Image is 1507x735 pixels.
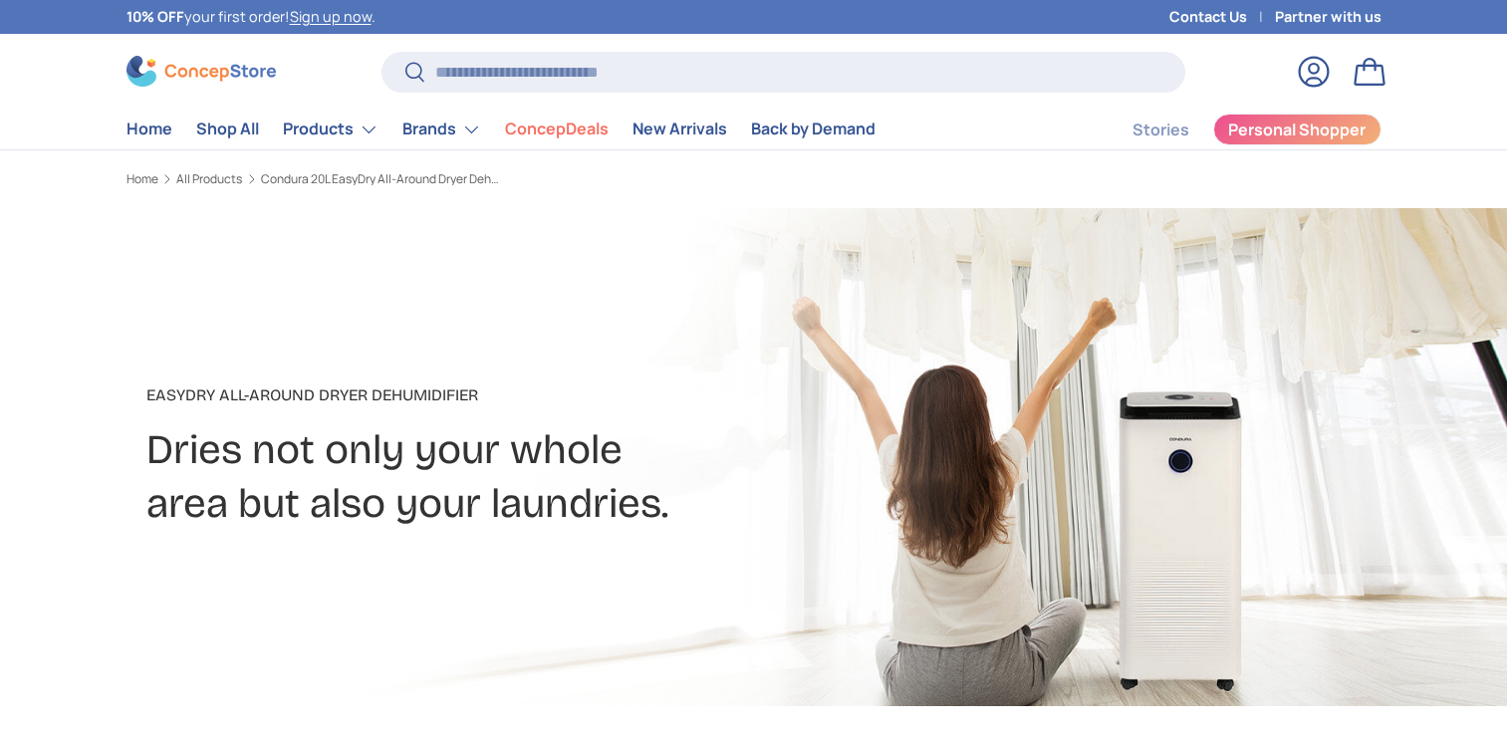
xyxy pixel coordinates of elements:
nav: Secondary [1085,110,1381,149]
a: Partner with us [1275,6,1381,28]
a: Brands [402,110,481,149]
a: Contact Us [1169,6,1275,28]
summary: Brands [390,110,493,149]
p: EasyDry All-Around Dryer Dehumidifier [146,383,911,407]
p: your first order! . [126,6,376,28]
a: Personal Shopper [1213,114,1381,145]
a: Home [126,110,172,148]
a: Back by Demand [751,110,876,148]
a: Condura 20L EasyDry All-Around Dryer Dehumidifier [261,173,500,185]
a: Home [126,173,158,185]
summary: Products [271,110,390,149]
a: Products [283,110,378,149]
img: ConcepStore [126,56,276,87]
strong: 10% OFF [126,7,184,26]
a: Stories [1132,111,1189,149]
span: Personal Shopper [1228,122,1366,137]
a: Shop All [196,110,259,148]
a: New Arrivals [632,110,727,148]
nav: Primary [126,110,876,149]
nav: Breadcrumbs [126,170,792,188]
a: Sign up now [290,7,372,26]
a: ConcepDeals [505,110,609,148]
h2: Dries not only your whole area but also your laundries. [146,423,911,530]
a: All Products [176,173,242,185]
